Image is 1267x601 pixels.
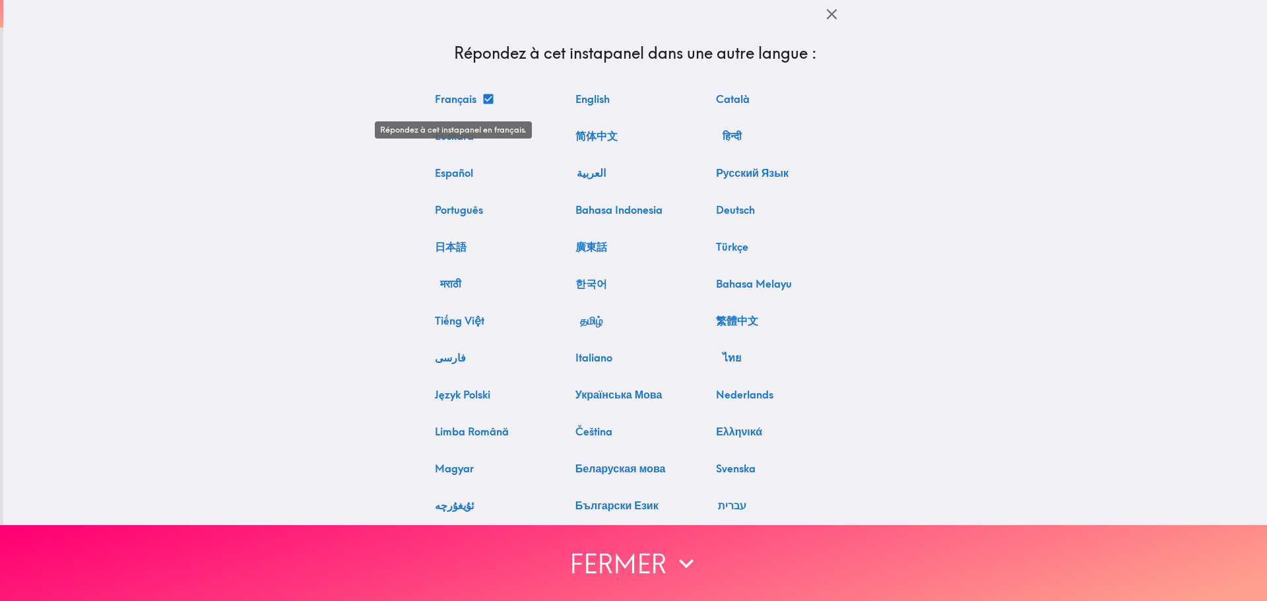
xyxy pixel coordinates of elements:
[570,455,671,482] button: Адкажыце на гэты instapanel па-беларуску.
[430,86,498,112] button: Répondez à cet instapanel en français.
[430,197,488,223] button: Responda a este instapanel em português.
[711,86,755,112] button: Responeu aquest instapanel en català.
[430,455,479,482] button: Válaszoljon erre az instapanel-re magyarul.
[570,86,615,112] button: Answer this instapanel in English.
[711,492,753,519] button: ענה על instapanel זה בעברית.
[570,418,618,445] button: Odpovězte na tento instapanel v češtině.
[430,270,472,297] button: या instapanel ला मराठीत उत्तर द्या.
[711,455,761,482] button: Svara på denna instapanel på svenska.
[570,307,612,334] button: இந்த instapanel-ஐ தமிழில் பதிலளிக்கவும்.
[570,492,664,519] button: Отговорете на този instapanel на български.
[711,197,760,223] button: Beantworten Sie dieses instapanel auf Deutsch.
[711,307,763,334] button: 用繁體中文回答這個instapanel。
[570,197,668,223] button: Jawab instapanel ini dalam Bahasa Indonesia.
[711,270,797,297] button: Jawab instapanel ini dalam Bahasa Melayu.
[570,123,623,149] button: 用简体中文回答这个instapanel。
[430,160,478,186] button: Responde a este instapanel en español.
[711,344,753,371] button: ตอบ instapanel นี้เป็นภาษาไทย.
[711,234,754,260] button: Bu instapanel'i Türkçe olarak yanıtlayın.
[570,381,667,408] button: Дайте відповідь на цей instapanel українською мовою.
[430,234,472,260] button: このinstapanelに日本語で回答してください。
[570,234,612,260] button: 用廣東話回答呢個instapanel。
[711,123,753,149] button: इस instapanel को हिंदी में उत्तर दें।
[711,381,779,408] button: Beantwoord dit instapanel in het Nederlands.
[430,381,496,408] button: Odpowiedz na ten instapanel w języku polskim.
[570,270,612,297] button: 이 instapanel에 한국어로 답하세요.
[430,344,472,371] button: به این instapanel به زبان فارسی پاسخ دهید.
[711,160,794,186] button: Ответьте на этот instapanel на русском языке.
[570,344,618,371] button: Rispondi a questo instapanel in italiano.
[375,121,532,139] div: Répondez à cet instapanel en français.
[430,418,514,445] button: Răspundeți la acest instapanel în limba română.
[430,307,490,334] button: Trả lời instapanel này bằng tiếng Việt.
[711,418,767,445] button: Απαντήστε σε αυτό το instapanel στα Ελληνικά.
[430,492,479,519] button: بۇ instapanel غا ئۇيغۇرچە جاۋاب بېرىڭ.
[430,42,841,65] h4: Répondez à cet instapanel dans une autre langue :
[570,160,612,186] button: أجب على هذا instapanel باللغة العربية.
